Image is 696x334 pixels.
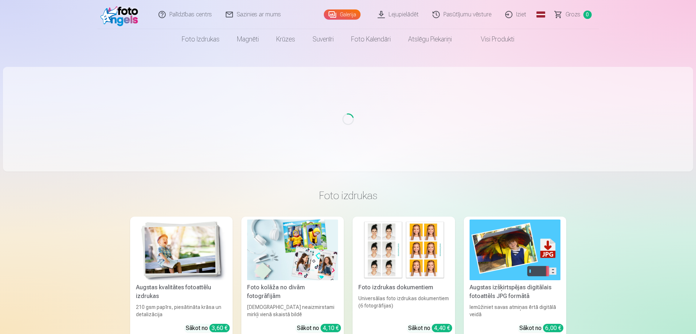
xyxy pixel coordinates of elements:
[432,324,452,332] div: 4,40 €
[355,283,452,292] div: Foto izdrukas dokumentiem
[209,324,230,332] div: 3,60 €
[186,324,230,333] div: Sākot no
[173,29,228,49] a: Foto izdrukas
[228,29,267,49] a: Magnēti
[566,10,580,19] span: Grozs
[244,303,341,318] div: [DEMOGRAPHIC_DATA] neaizmirstami mirkļi vienā skaistā bildē
[321,324,341,332] div: 4,10 €
[247,220,338,280] img: Foto kolāža no divām fotogrāfijām
[324,9,361,20] a: Galerija
[133,283,230,301] div: Augstas kvalitātes fotoattēlu izdrukas
[136,189,560,202] h3: Foto izdrukas
[297,324,341,333] div: Sākot no
[470,220,560,280] img: Augstas izšķirtspējas digitālais fotoattēls JPG formātā
[355,295,452,318] div: Universālas foto izdrukas dokumentiem (6 fotogrāfijas)
[467,283,563,301] div: Augstas izšķirtspējas digitālais fotoattēls JPG formātā
[100,3,142,26] img: /fa1
[342,29,399,49] a: Foto kalendāri
[267,29,304,49] a: Krūzes
[244,283,341,301] div: Foto kolāža no divām fotogrāfijām
[519,324,563,333] div: Sākot no
[408,324,452,333] div: Sākot no
[304,29,342,49] a: Suvenīri
[358,220,449,280] img: Foto izdrukas dokumentiem
[133,303,230,318] div: 210 gsm papīrs, piesātināta krāsa un detalizācija
[583,11,592,19] span: 0
[543,324,563,332] div: 6,00 €
[399,29,460,49] a: Atslēgu piekariņi
[460,29,523,49] a: Visi produkti
[136,220,227,280] img: Augstas kvalitātes fotoattēlu izdrukas
[467,303,563,318] div: Iemūžiniet savas atmiņas ērtā digitālā veidā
